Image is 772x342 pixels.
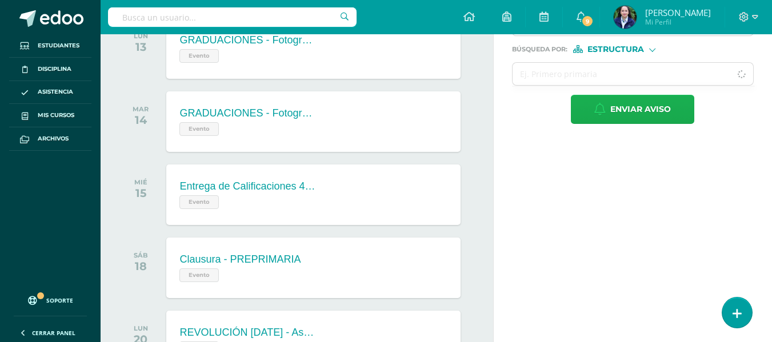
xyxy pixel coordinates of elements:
button: Enviar aviso [571,95,694,124]
span: Mi Perfil [645,17,711,27]
a: Mis cursos [9,104,91,127]
span: Búsqueda por : [512,46,567,53]
div: LUN [134,32,148,40]
span: Asistencia [38,87,73,96]
div: Clausura - PREPRIMARIA [179,254,301,265]
div: Entrega de Calificaciones 4B - QUINTO BACHILLERATO [179,180,317,192]
a: Soporte [14,285,87,313]
span: Mis cursos [38,111,74,120]
span: Evento [179,195,219,209]
span: Evento [179,268,219,282]
div: MAR [133,105,149,113]
div: MIÉ [134,178,147,186]
span: Estudiantes [38,41,79,50]
a: Estudiantes [9,34,91,58]
span: Archivos [38,134,69,143]
div: REVOLUCIÓN [DATE] - Asueto [179,327,317,339]
a: Archivos [9,127,91,151]
span: Disciplina [38,65,71,74]
div: 13 [134,40,148,54]
div: GRADUACIONES - Fotografías de Graduandos - QUINTO BACHILLERATO [179,34,317,46]
div: 14 [133,113,149,127]
div: 15 [134,186,147,200]
input: Busca un usuario... [108,7,357,27]
div: GRADUACIONES - Fotografías de Graduandos - QUINTO BACHILLERATO [179,107,317,119]
span: Enviar aviso [610,95,671,123]
div: [object Object] [573,45,659,53]
span: Estructura [587,46,644,53]
span: Soporte [46,296,73,304]
span: Evento [179,49,219,63]
img: 381c161aa04f9ea8baa001c8ef3cbafa.png [614,6,637,29]
a: Disciplina [9,58,91,81]
span: Cerrar panel [32,329,75,337]
span: [PERSON_NAME] [645,7,711,18]
input: Ej. Primero primaria [513,63,731,85]
span: 9 [581,15,594,27]
div: LUN [134,324,148,332]
a: Asistencia [9,81,91,104]
div: SÁB [134,251,148,259]
span: Evento [179,122,219,136]
div: 18 [134,259,148,273]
